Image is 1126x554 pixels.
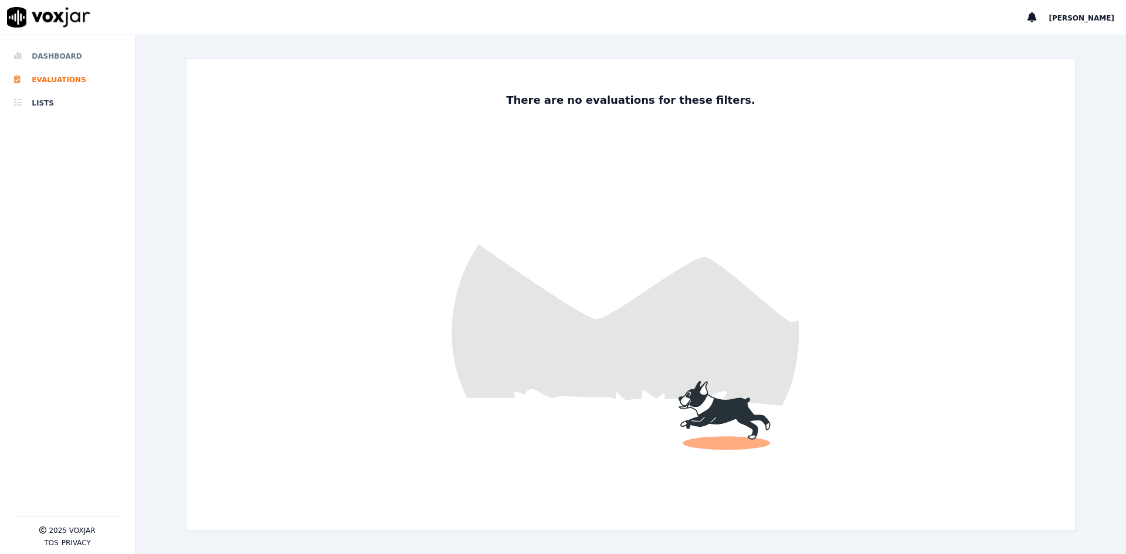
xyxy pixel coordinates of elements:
a: Dashboard [14,45,121,68]
a: Evaluations [14,68,121,91]
p: 2025 Voxjar [49,526,95,535]
a: Lists [14,91,121,115]
button: Privacy [62,538,91,548]
button: TOS [44,538,58,548]
img: fun dog [186,59,1074,530]
img: voxjar logo [7,7,90,28]
p: There are no evaluations for these filters. [501,92,760,108]
button: [PERSON_NAME] [1049,11,1126,25]
span: [PERSON_NAME] [1049,14,1114,22]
